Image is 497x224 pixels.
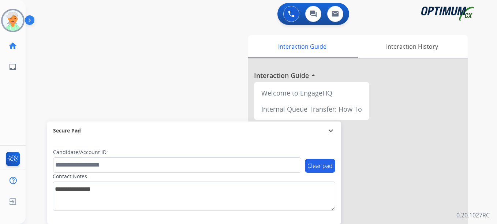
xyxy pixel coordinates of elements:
mat-icon: expand_more [326,126,335,135]
label: Candidate/Account ID: [53,149,108,156]
mat-icon: home [8,41,17,50]
button: Clear pad [305,159,335,173]
div: Interaction Guide [248,35,356,58]
span: Secure Pad [53,127,81,134]
div: Internal Queue Transfer: How To [257,101,366,117]
mat-icon: inbox [8,63,17,71]
div: Welcome to EngageHQ [257,85,366,101]
div: Interaction History [356,35,468,58]
img: avatar [3,10,23,31]
p: 0.20.1027RC [456,211,490,220]
label: Contact Notes: [53,173,89,180]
